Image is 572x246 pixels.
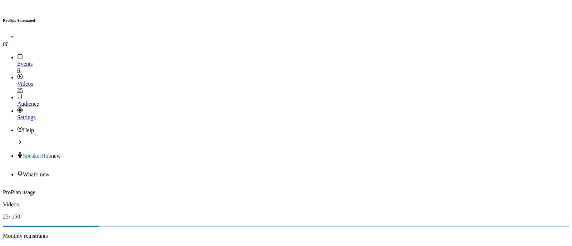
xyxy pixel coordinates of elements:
li: help-dropdown-opener [17,126,569,146]
a: Settings [17,107,569,121]
p: / 150 [3,214,569,220]
span: Pro [3,189,11,195]
a: SpeakerHub [23,153,51,159]
span: 25 [3,214,9,220]
p: Monthly registrants [3,233,569,239]
div: Videos [17,74,569,87]
span: Help [23,127,34,133]
a: Events6 [17,54,569,73]
div: Events [17,54,569,67]
span: What's new [23,171,49,177]
h6: RevOps Automated [3,18,569,22]
span: new [51,153,61,159]
span: Plan usage [11,189,35,195]
a: Videos25 [17,74,569,93]
iframe: Noticeable Trigger [52,171,61,177]
a: Audience [17,94,569,107]
p: Videos [3,201,569,208]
